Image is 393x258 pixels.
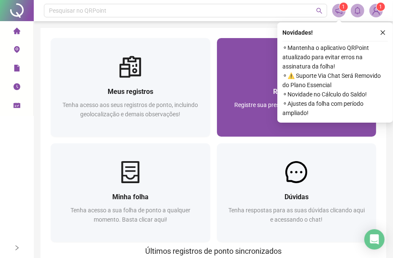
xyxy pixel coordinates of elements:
span: ⚬ Mantenha o aplicativo QRPoint atualizado para evitar erros na assinatura da folha! [282,43,388,71]
img: 84900 [370,4,382,17]
span: Novidades ! [282,28,313,37]
span: 1 [379,4,382,10]
div: Open Intercom Messenger [364,229,385,250]
a: Minha folhaTenha acesso a sua folha de ponto a qualquer momento. Basta clicar aqui! [51,143,210,242]
span: Minha folha [112,193,149,201]
sup: 1 [339,3,348,11]
span: 1 [342,4,345,10]
span: schedule [14,98,20,115]
a: Registrar pontoRegistre sua presença com rapidez e segurança clicando aqui! [217,38,377,137]
span: close [380,30,386,36]
span: ⚬ Novidade no Cálculo do Saldo! [282,90,388,99]
span: environment [14,42,20,59]
span: search [316,8,323,14]
a: Meus registrosTenha acesso aos seus registros de ponto, incluindo geolocalização e demais observa... [51,38,210,137]
span: right [14,245,20,251]
sup: Atualize o seu contato no menu Meus Dados [377,3,385,11]
span: Meus registros [108,88,153,96]
span: Últimos registros de ponto sincronizados [145,247,282,255]
span: Registrar ponto [273,88,320,96]
span: clock-circle [14,80,20,96]
span: ⚬ ⚠️ Suporte Via Chat Será Removido do Plano Essencial [282,71,388,90]
a: DúvidasTenha respostas para as suas dúvidas clicando aqui e acessando o chat! [217,143,377,242]
span: notification [335,7,343,14]
span: ⚬ Ajustes da folha com período ampliado! [282,99,388,118]
span: Tenha respostas para as suas dúvidas clicando aqui e acessando o chat! [228,207,365,223]
span: home [14,24,20,41]
span: file [14,61,20,78]
span: Dúvidas [285,193,309,201]
span: Registre sua presença com rapidez e segurança clicando aqui! [234,102,359,118]
span: bell [354,7,361,14]
span: Tenha acesso aos seus registros de ponto, incluindo geolocalização e demais observações! [62,102,198,118]
span: Tenha acesso a sua folha de ponto a qualquer momento. Basta clicar aqui! [70,207,190,223]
